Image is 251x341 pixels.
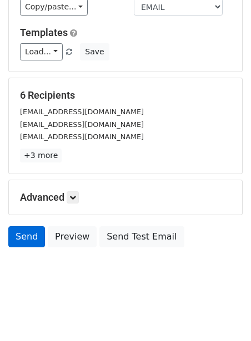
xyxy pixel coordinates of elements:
h5: 6 Recipients [20,89,231,101]
a: Load... [20,43,63,60]
button: Save [80,43,109,60]
a: Preview [48,226,97,247]
a: +3 more [20,149,62,162]
a: Templates [20,27,68,38]
small: [EMAIL_ADDRESS][DOMAIN_NAME] [20,120,144,129]
a: Send [8,226,45,247]
small: [EMAIL_ADDRESS][DOMAIN_NAME] [20,133,144,141]
a: Send Test Email [99,226,184,247]
small: [EMAIL_ADDRESS][DOMAIN_NAME] [20,108,144,116]
iframe: Chat Widget [195,288,251,341]
h5: Advanced [20,191,231,203]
